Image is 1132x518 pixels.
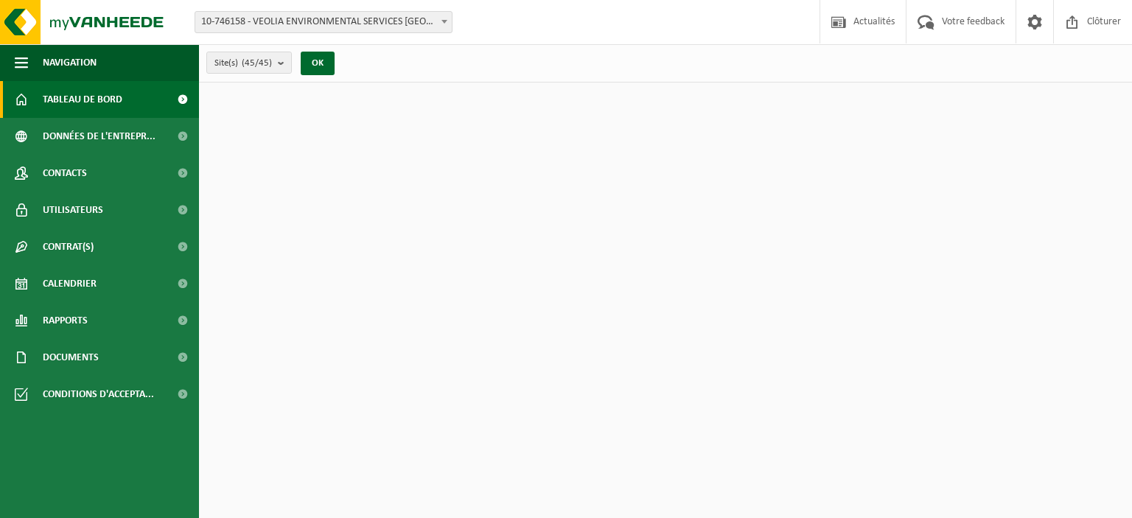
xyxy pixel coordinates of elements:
span: Documents [43,339,99,376]
span: 10-746158 - VEOLIA ENVIRONMENTAL SERVICES WALLONIE - GRÂCE-HOLLOGNE [195,11,453,33]
span: Calendrier [43,265,97,302]
span: Contrat(s) [43,228,94,265]
span: 10-746158 - VEOLIA ENVIRONMENTAL SERVICES WALLONIE - GRÂCE-HOLLOGNE [195,12,452,32]
count: (45/45) [242,58,272,68]
span: Tableau de bord [43,81,122,118]
span: Contacts [43,155,87,192]
span: Navigation [43,44,97,81]
span: Données de l'entrepr... [43,118,156,155]
button: OK [301,52,335,75]
span: Utilisateurs [43,192,103,228]
span: Site(s) [214,52,272,74]
span: Rapports [43,302,88,339]
span: Conditions d'accepta... [43,376,154,413]
button: Site(s)(45/45) [206,52,292,74]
